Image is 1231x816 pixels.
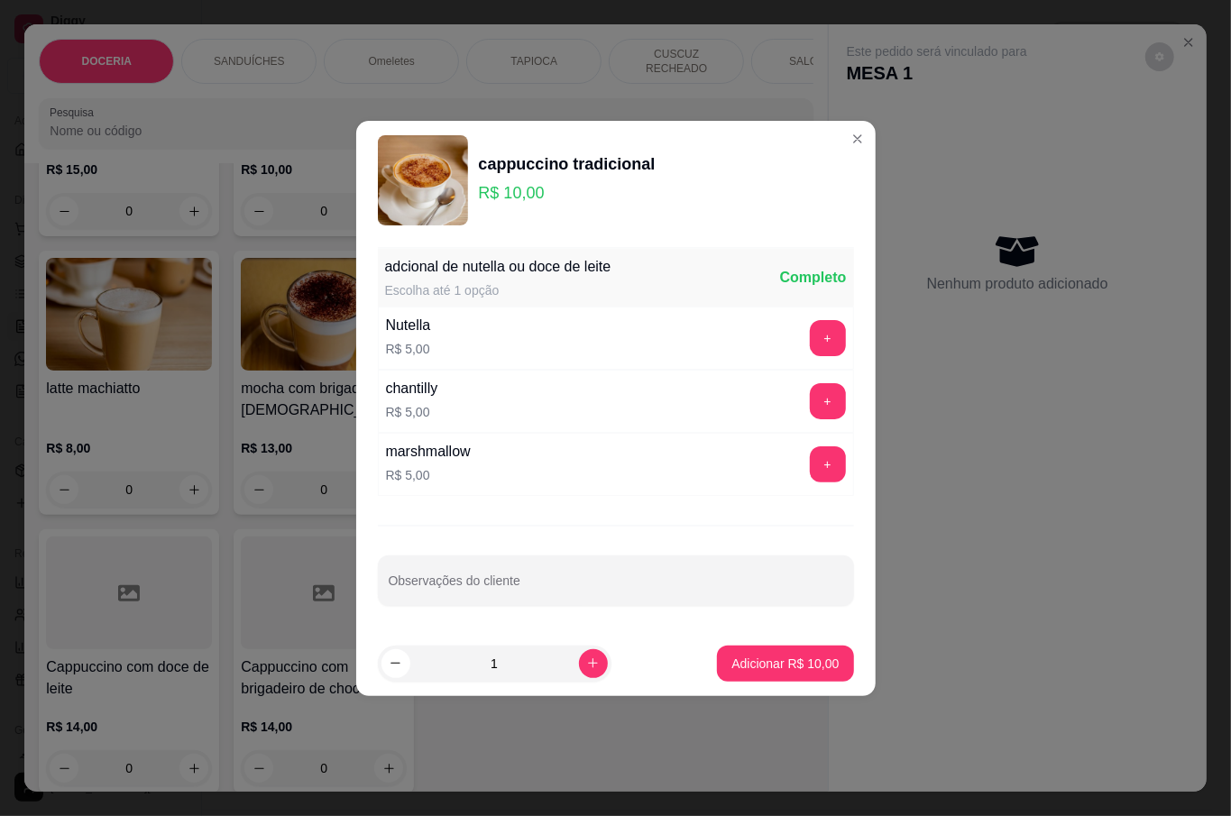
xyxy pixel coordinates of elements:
div: chantilly [386,378,438,399]
button: increase-product-quantity [579,649,608,678]
div: Nutella [386,315,431,336]
p: R$ 5,00 [386,466,471,484]
div: Escolha até 1 opção [385,281,611,299]
img: product-image [378,135,468,225]
button: decrease-product-quantity [381,649,410,678]
p: R$ 5,00 [386,403,438,421]
p: Adicionar R$ 10,00 [731,655,839,673]
div: adcional de nutella ou doce de leite [385,256,611,278]
div: cappuccino tradicional [479,151,656,177]
p: R$ 5,00 [386,340,431,358]
button: add [810,446,846,482]
button: Adicionar R$ 10,00 [717,646,853,682]
div: marshmallow [386,441,471,463]
input: Observações do cliente [389,579,843,597]
p: R$ 10,00 [479,180,656,206]
div: Completo [780,267,847,289]
button: add [810,383,846,419]
button: Close [843,124,872,153]
button: add [810,320,846,356]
